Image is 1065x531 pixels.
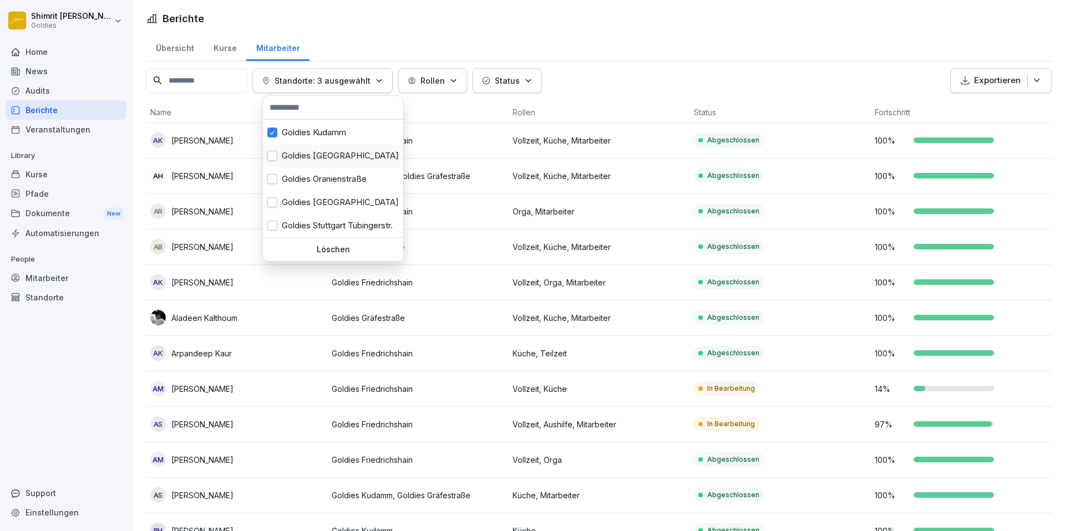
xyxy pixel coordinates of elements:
[263,191,403,214] div: Goldies [GEOGRAPHIC_DATA]
[263,144,403,167] div: Goldies [GEOGRAPHIC_DATA]
[263,167,403,191] div: Goldies Oranienstraße
[275,75,371,86] p: Standorte: 3 ausgewählt
[263,214,403,237] div: Goldies Stuttgart Tübingerstr.
[495,75,520,86] p: Status
[420,75,445,86] p: Rollen
[974,74,1021,87] p: Exportieren
[263,121,403,144] div: Goldies Kudamm
[267,244,399,254] p: Löschen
